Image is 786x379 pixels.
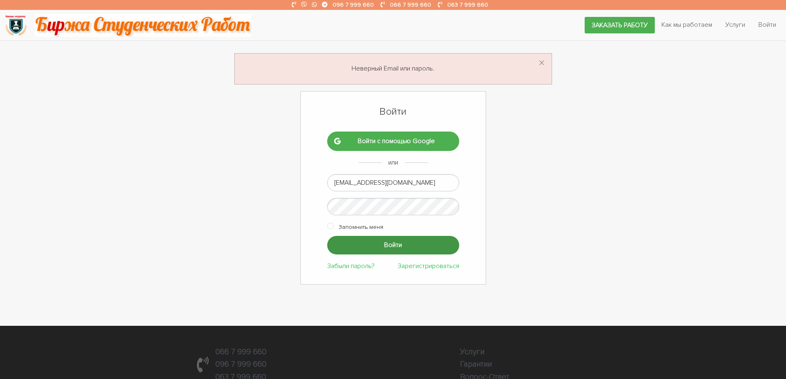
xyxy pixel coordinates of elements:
a: Как мы работаем [655,17,719,33]
a: 096 7 999 660 [215,359,267,369]
a: 063 7 999 660 [447,1,488,8]
input: Войти [327,236,459,254]
a: 066 7 999 660 [390,1,431,8]
a: Войти с помощью Google [327,132,459,151]
a: Услуги [719,17,752,33]
p: Неверный Email или пароль. [245,64,542,74]
h1: Войти [327,105,459,119]
img: logo-135dea9cf721667cc4ddb0c1795e3ba8b7f362e3d0c04e2cc90b931989920324.png [5,14,27,37]
a: Зарегистрироваться [398,262,459,270]
label: Запомнить меня [339,222,383,232]
a: 066 7 999 660 [215,347,267,357]
a: Войти [752,17,783,33]
a: Заказать работу [585,17,655,33]
input: Адрес электронной почты [327,174,459,191]
span: × [538,55,545,71]
a: Услуги [460,347,484,357]
span: Войти с помощью Google [340,138,452,145]
span: или [388,158,398,167]
a: Гарантии [460,359,492,369]
a: Забыли пароль? [327,262,375,270]
img: motto-2ce64da2796df845c65ce8f9480b9c9d679903764b3ca6da4b6de107518df0fe.gif [35,14,251,37]
a: 096 7 999 660 [333,1,374,8]
button: Dismiss alert [538,57,545,70]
